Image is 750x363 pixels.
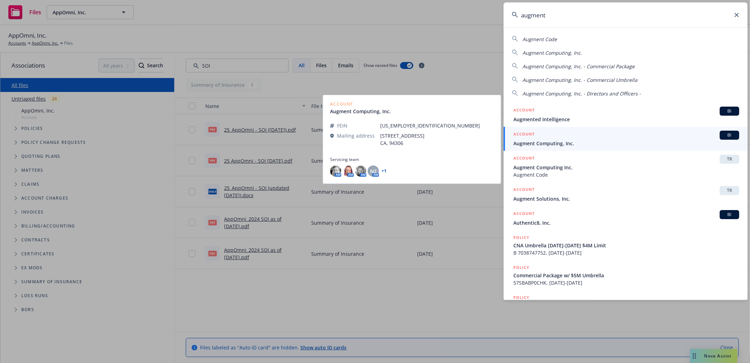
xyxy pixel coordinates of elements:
[722,132,736,138] span: BI
[513,186,535,194] h5: ACCOUNT
[504,2,748,28] input: Search...
[504,206,748,230] a: ACCOUNTBIAuthentic8, Inc.
[722,211,736,218] span: BI
[513,107,535,115] h5: ACCOUNT
[513,279,739,286] span: 57SBABP0CHK, [DATE]-[DATE]
[513,195,739,202] span: Augment Solutions, Inc.
[513,171,739,178] span: Augment Code
[513,234,529,241] h5: POLICY
[722,187,736,194] span: TR
[722,108,736,114] span: BI
[513,210,535,218] h5: ACCOUNT
[504,260,748,290] a: POLICYCommercial Package w/ $5M Umbrella57SBABP0CHK, [DATE]-[DATE]
[513,242,739,249] span: CNA Umbrella [DATE]-[DATE] $4M Limit
[504,127,748,151] a: ACCOUNTBIAugment Computing, Inc.
[522,36,557,43] span: Augment Code
[522,63,635,70] span: Augment Computing, Inc. - Commercial Package
[513,272,739,279] span: Commercial Package w/ $5M Umbrella
[722,156,736,162] span: TR
[504,103,748,127] a: ACCOUNTBIAugmented Intelligence
[522,90,641,97] span: Augment Computing, Inc. - Directors and Officers -
[513,131,535,139] h5: ACCOUNT
[513,264,529,271] h5: POLICY
[513,140,739,147] span: Augment Computing, Inc.
[513,164,739,171] span: Augment Computing Inc.
[522,77,637,83] span: Augment Computing, Inc. - Commercial Umbrella
[504,290,748,320] a: POLICY
[504,182,748,206] a: ACCOUNTTRAugment Solutions, Inc.
[513,294,529,301] h5: POLICY
[504,230,748,260] a: POLICYCNA Umbrella [DATE]-[DATE] $4M LimitB 7038747752, [DATE]-[DATE]
[522,49,582,56] span: Augment Computing, Inc.
[513,155,535,163] h5: ACCOUNT
[513,219,739,226] span: Authentic8, Inc.
[513,249,739,256] span: B 7038747752, [DATE]-[DATE]
[513,116,739,123] span: Augmented Intelligence
[504,151,748,182] a: ACCOUNTTRAugment Computing Inc.Augment Code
